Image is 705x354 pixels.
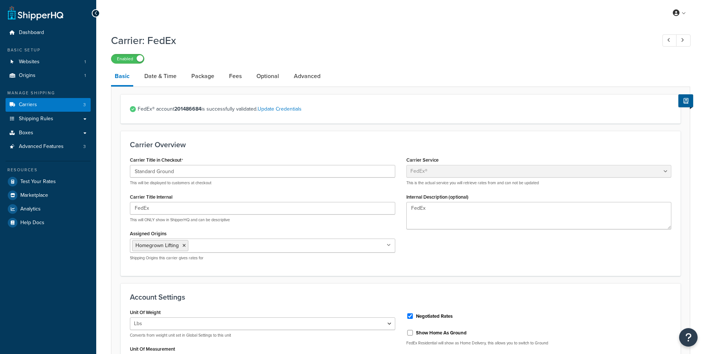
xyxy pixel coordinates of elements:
a: Carriers3 [6,98,91,112]
div: Manage Shipping [6,90,91,96]
a: Analytics [6,202,91,216]
button: Open Resource Center [679,328,698,347]
span: 3 [83,102,86,108]
span: Analytics [20,206,41,212]
span: 3 [83,144,86,150]
span: Websites [19,59,40,65]
strong: 201486684 [174,105,201,113]
span: Homegrown Lifting [135,242,179,249]
a: Update Credentials [258,105,302,113]
label: Unit Of Weight [130,310,161,315]
span: Advanced Features [19,144,64,150]
p: Converts from weight unit set in Global Settings to this unit [130,333,395,338]
label: Negotiated Rates [416,313,453,320]
a: Test Your Rates [6,175,91,188]
a: Package [188,67,218,85]
label: Unit Of Measurement [130,346,175,352]
a: Shipping Rules [6,112,91,126]
label: Carrier Service [406,157,439,163]
p: This is the actual service you will retrieve rates from and can not be updated [406,180,672,186]
p: This will be displayed to customers at checkout [130,180,395,186]
div: Resources [6,167,91,173]
a: Advanced [290,67,324,85]
a: Fees [225,67,245,85]
span: Carriers [19,102,37,108]
span: 1 [84,59,86,65]
span: FedEx® account is successfully validated. [138,104,671,114]
a: Origins1 [6,69,91,82]
span: Shipping Rules [19,116,53,122]
textarea: FedEx [406,202,672,229]
li: Websites [6,55,91,69]
span: Help Docs [20,220,44,226]
a: Boxes [6,126,91,140]
h3: Account Settings [130,293,671,301]
p: FedEx Residential will show as Home Delivery, this allows you to switch to Ground [406,340,672,346]
h3: Carrier Overview [130,141,671,149]
a: Date & Time [141,67,180,85]
a: Previous Record [662,34,677,47]
label: Assigned Origins [130,231,167,236]
span: Test Your Rates [20,179,56,185]
a: Next Record [676,34,691,47]
label: Carrier Title in Checkout [130,157,183,163]
p: Shipping Origins this carrier gives rates for [130,255,395,261]
span: 1 [84,73,86,79]
li: Carriers [6,98,91,112]
div: Basic Setup [6,47,91,53]
a: Help Docs [6,216,91,229]
p: This will ONLY show in ShipperHQ and can be descriptive [130,217,395,223]
li: Advanced Features [6,140,91,154]
a: Marketplace [6,189,91,202]
li: Origins [6,69,91,82]
label: Show Home As Ground [416,330,467,336]
span: Marketplace [20,192,48,199]
h1: Carrier: FedEx [111,33,649,48]
label: Carrier Title Internal [130,194,172,200]
a: Advanced Features3 [6,140,91,154]
span: Origins [19,73,36,79]
a: Optional [253,67,283,85]
span: Boxes [19,130,33,136]
a: Dashboard [6,26,91,40]
label: Internal Description (optional) [406,194,469,200]
label: Enabled [111,54,144,63]
a: Basic [111,67,133,87]
button: Show Help Docs [678,94,693,107]
span: Dashboard [19,30,44,36]
a: Websites1 [6,55,91,69]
